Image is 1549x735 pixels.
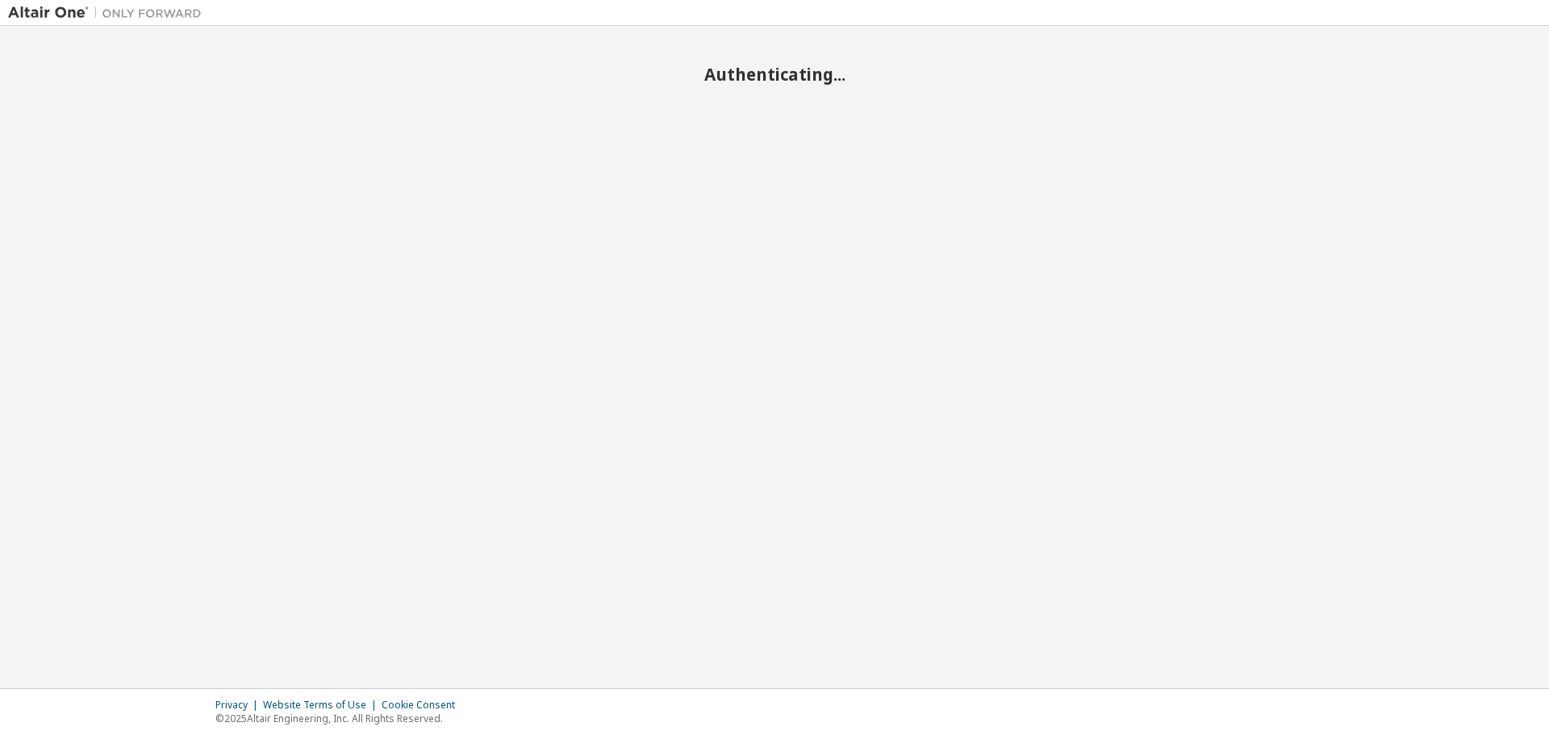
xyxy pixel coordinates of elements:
[382,699,465,712] div: Cookie Consent
[263,699,382,712] div: Website Terms of Use
[215,699,263,712] div: Privacy
[8,64,1541,85] h2: Authenticating...
[8,5,210,21] img: Altair One
[215,712,465,725] p: © 2025 Altair Engineering, Inc. All Rights Reserved.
